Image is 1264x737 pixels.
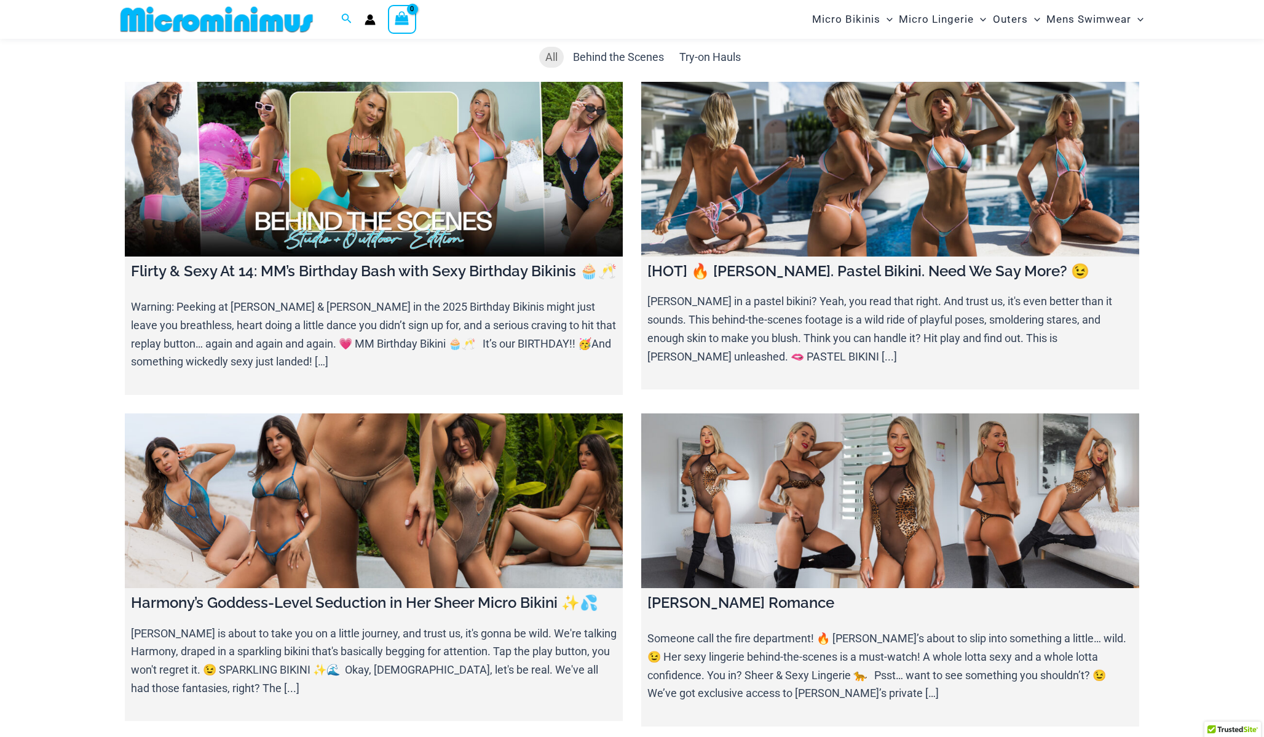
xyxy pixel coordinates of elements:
[131,263,617,281] h4: Flirty & Sexy At 14: MM’s Birthday Bash with Sexy Birthday Bikinis 🧁🥂
[125,413,623,588] a: Harmony’s Goddess-Level Seduction in Her Sheer Micro Bikini ✨💦
[812,4,880,35] span: Micro Bikinis
[131,594,617,612] h4: Harmony’s Goddess-Level Seduction in Her Sheer Micro Bikini ✨💦
[896,4,989,35] a: Micro LingerieMenu ToggleMenu Toggle
[1046,4,1131,35] span: Mens Swimwear
[131,298,617,371] p: Warning: Peeking at [PERSON_NAME] & [PERSON_NAME] in the 2025 Birthday Bikinis might just leave y...
[647,263,1133,281] h4: [HOT] 🔥 [PERSON_NAME]. Pastel Bikini. Need We Say More? 😉
[388,5,416,33] a: View Shopping Cart, empty
[647,629,1133,703] p: Someone call the fire department! 🔥 [PERSON_NAME]’s about to slip into something a little… wild. ...
[641,413,1139,588] a: Ilana Savage Romance
[809,4,896,35] a: Micro BikinisMenu ToggleMenu Toggle
[993,4,1028,35] span: Outers
[807,2,1148,37] nav: Site Navigation
[125,82,623,257] a: Flirty & Sexy At 14: MM’s Birthday Bash with Sexy Birthday Bikinis 🧁🥂
[647,292,1133,365] p: [PERSON_NAME] in a pastel bikini? Yeah, you read that right. And trust us, it's even better than ...
[1043,4,1147,35] a: Mens SwimwearMenu ToggleMenu Toggle
[990,4,1043,35] a: OutersMenu ToggleMenu Toggle
[116,6,318,33] img: MM SHOP LOGO FLAT
[341,12,352,27] a: Search icon link
[365,14,376,25] a: Account icon link
[573,50,664,63] span: Behind the Scenes
[641,82,1139,257] a: [HOT] 🔥 Olivia. Pastel Bikini. Need We Say More? 😉
[545,50,558,63] span: All
[1131,4,1144,35] span: Menu Toggle
[974,4,986,35] span: Menu Toggle
[880,4,893,35] span: Menu Toggle
[899,4,974,35] span: Micro Lingerie
[647,594,1133,612] h4: [PERSON_NAME] Romance
[131,624,617,698] p: [PERSON_NAME] is about to take you on a little journey, and trust us, it's gonna be wild. We're t...
[679,50,741,63] span: Try-on Hauls
[1028,4,1040,35] span: Menu Toggle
